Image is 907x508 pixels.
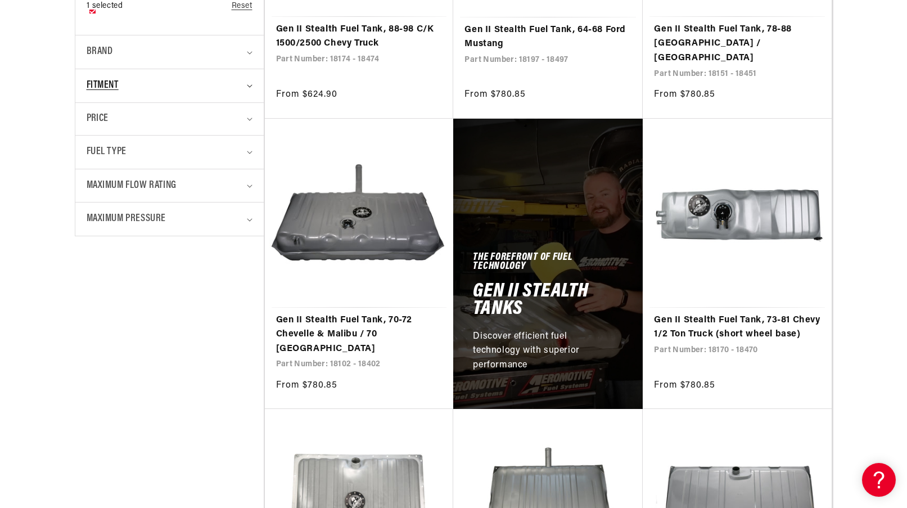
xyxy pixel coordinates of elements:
[87,103,252,135] summary: Price
[473,330,611,373] p: Discover efficient fuel technology with superior performance
[87,44,113,60] span: Brand
[87,136,252,169] summary: Fuel Type (0 selected)
[87,169,252,203] summary: Maximum Flow Rating (0 selected)
[276,23,443,51] a: Gen II Stealth Fuel Tank, 88-98 C/K 1500/2500 Chevy Truck
[87,69,252,102] summary: Fitment (0 selected)
[87,111,109,127] span: Price
[87,144,127,160] span: Fuel Type
[276,313,443,357] a: Gen II Stealth Fuel Tank, 70-72 Chevelle & Malibu / 70 [GEOGRAPHIC_DATA]
[464,23,631,52] a: Gen II Stealth Fuel Tank, 64-68 Ford Mustang
[87,203,252,236] summary: Maximum Pressure (0 selected)
[473,283,623,318] h2: Gen II Stealth Tanks
[473,254,623,272] h5: The forefront of fuel technology
[87,78,119,94] span: Fitment
[87,211,166,227] span: Maximum Pressure
[654,23,820,66] a: Gen II Stealth Fuel Tank, 78-88 [GEOGRAPHIC_DATA] / [GEOGRAPHIC_DATA]
[87,35,252,69] summary: Brand (0 selected)
[654,313,820,342] a: Gen II Stealth Fuel Tank, 73-81 Chevy 1/2 Ton Truck (short wheel base)
[87,178,177,194] span: Maximum Flow Rating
